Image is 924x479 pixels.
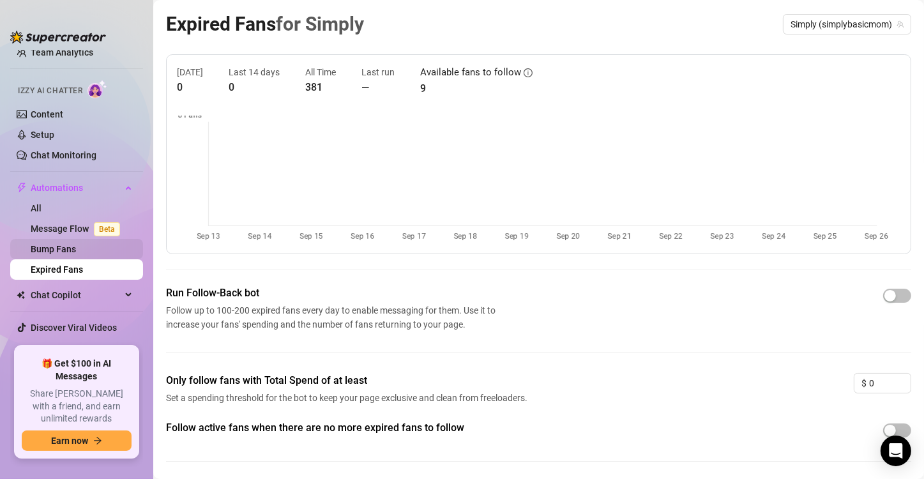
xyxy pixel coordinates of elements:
[791,15,904,34] span: Simply (simplybasicmom)
[31,224,125,234] a: Message FlowBeta
[305,79,336,95] article: 381
[31,323,117,333] a: Discover Viral Videos
[31,109,63,119] a: Content
[361,79,395,95] article: —
[166,391,531,405] span: Set a spending threshold for the bot to keep your page exclusive and clean from freeloaders.
[31,285,121,305] span: Chat Copilot
[31,178,121,198] span: Automations
[229,65,280,79] article: Last 14 days
[361,65,395,79] article: Last run
[881,436,911,466] div: Open Intercom Messenger
[166,285,501,301] span: Run Follow-Back bot
[869,374,911,393] input: 0.00
[94,222,120,236] span: Beta
[276,13,364,35] span: for Simply
[166,9,364,39] article: Expired Fans
[51,436,88,446] span: Earn now
[87,80,107,98] img: AI Chatter
[305,65,336,79] article: All Time
[31,244,76,254] a: Bump Fans
[524,68,533,77] span: info-circle
[229,79,280,95] article: 0
[166,373,531,388] span: Only follow fans with Total Spend of at least
[93,436,102,445] span: arrow-right
[31,47,93,57] a: Team Analytics
[897,20,904,28] span: team
[31,203,42,213] a: All
[31,264,83,275] a: Expired Fans
[17,291,25,300] img: Chat Copilot
[10,31,106,43] img: logo-BBDzfeDw.svg
[166,303,501,331] span: Follow up to 100-200 expired fans every day to enable messaging for them. Use it to increase your...
[22,388,132,425] span: Share [PERSON_NAME] with a friend, and earn unlimited rewards
[31,130,54,140] a: Setup
[177,65,203,79] article: [DATE]
[22,430,132,451] button: Earn nowarrow-right
[177,79,203,95] article: 0
[31,150,96,160] a: Chat Monitoring
[420,65,521,80] article: Available fans to follow
[17,183,27,193] span: thunderbolt
[166,420,531,436] span: Follow active fans when there are no more expired fans to follow
[18,85,82,97] span: Izzy AI Chatter
[420,80,533,96] article: 9
[22,358,132,383] span: 🎁 Get $100 in AI Messages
